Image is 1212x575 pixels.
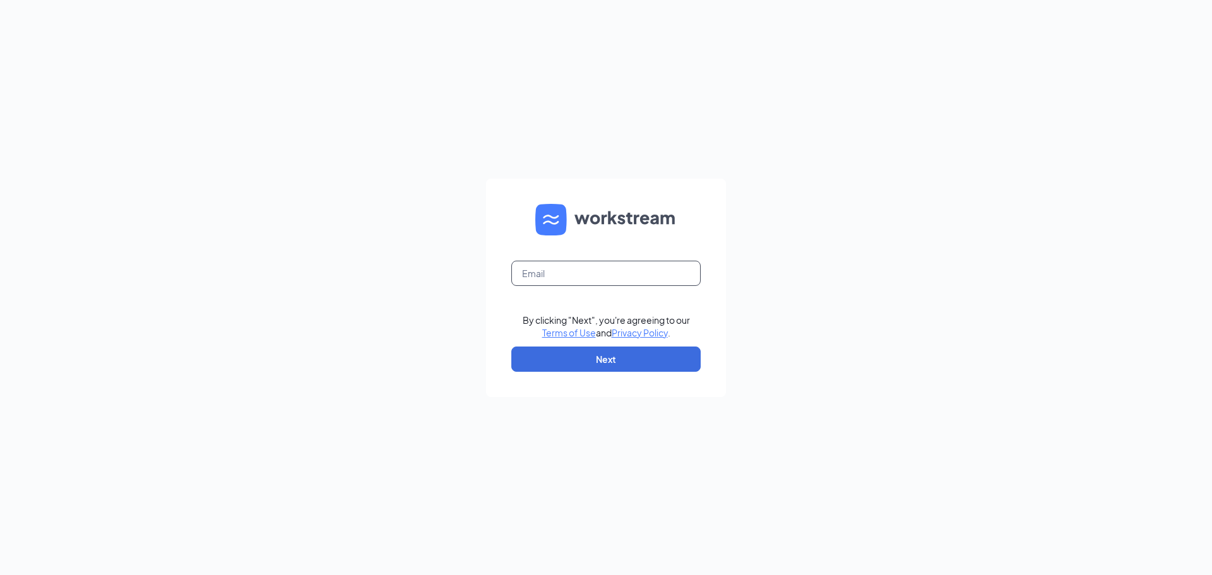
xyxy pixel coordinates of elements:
[542,327,596,338] a: Terms of Use
[535,204,677,235] img: WS logo and Workstream text
[511,261,701,286] input: Email
[612,327,668,338] a: Privacy Policy
[511,347,701,372] button: Next
[523,314,690,339] div: By clicking "Next", you're agreeing to our and .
